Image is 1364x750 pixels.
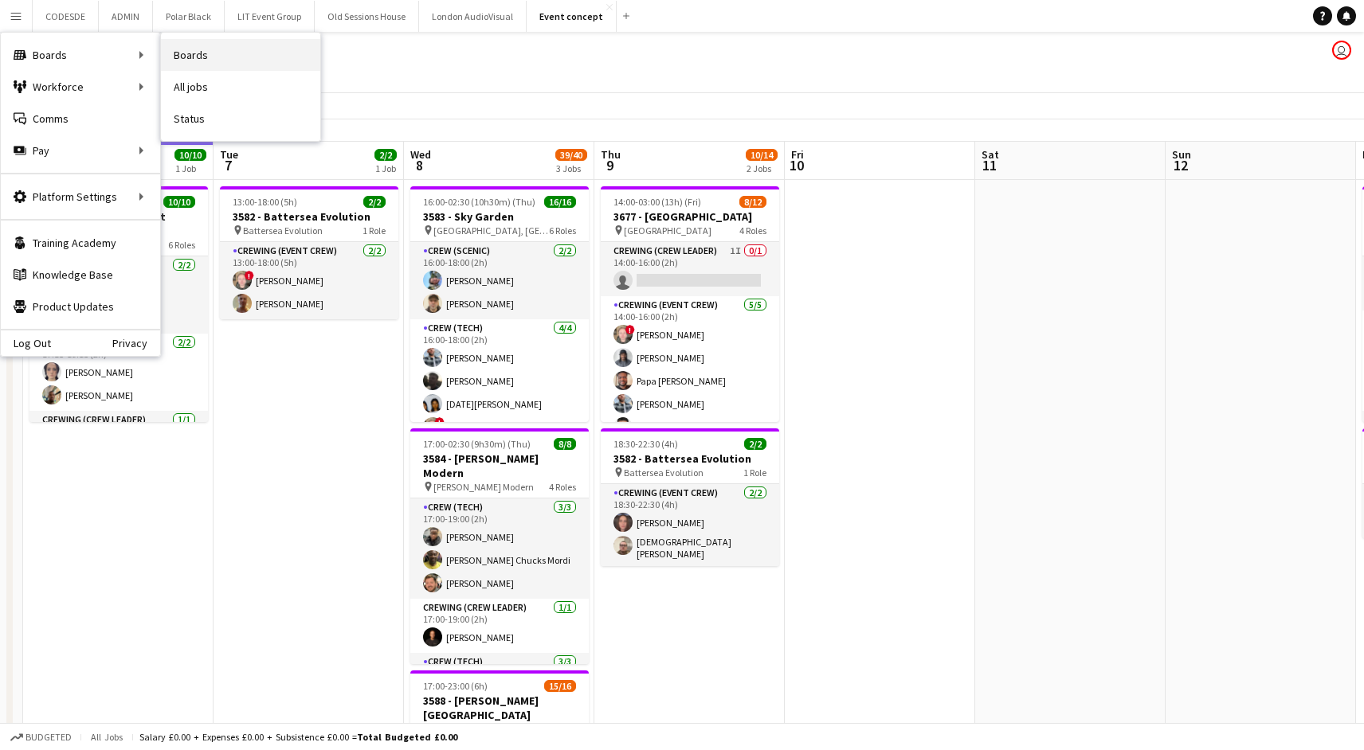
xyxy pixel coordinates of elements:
app-card-role: Crewing (Crew Leader)1/1 [29,411,208,465]
button: Old Sessions House [315,1,419,32]
span: 8/12 [739,196,766,208]
div: 1 Job [175,162,206,174]
app-job-card: 17:00-02:30 (9h30m) (Thu)8/83584 - [PERSON_NAME] Modern [PERSON_NAME] Modern4 RolesCrew (Tech)3/3... [410,428,589,664]
span: 10/14 [746,149,778,161]
span: 8/8 [554,438,576,450]
app-job-card: 16:00-02:30 (10h30m) (Thu)16/163583 - Sky Garden [GEOGRAPHIC_DATA], [GEOGRAPHIC_DATA], [GEOGRAPHI... [410,186,589,422]
button: Polar Black [153,1,225,32]
a: Log Out [1,337,51,350]
h3: 3677 - [GEOGRAPHIC_DATA] [601,209,779,224]
div: Pay [1,135,160,166]
span: Wed [410,147,431,162]
span: 6 Roles [549,225,576,236]
button: Event concept [527,1,617,32]
a: Knowledge Base [1,259,160,291]
span: 16:00-02:30 (10h30m) (Thu) [423,196,535,208]
a: Boards [161,39,320,71]
span: 1 Role [743,467,766,479]
span: Battersea Evolution [624,467,704,479]
span: ! [435,417,445,427]
span: 11 [979,156,999,174]
span: 15/16 [544,680,576,692]
span: 7 [218,156,238,174]
span: Sun [1172,147,1191,162]
span: ! [245,271,254,280]
app-card-role: Crewing (Crew Leader)1I0/114:00-16:00 (2h) [601,242,779,296]
div: Platform Settings [1,181,160,213]
a: All jobs [161,71,320,103]
h3: 3582 - Battersea Evolution [601,451,779,466]
h3: 3582 - Battersea Evolution [220,209,398,224]
app-user-avatar: Alistair Redding [1332,41,1351,60]
span: 12 [1170,156,1191,174]
span: 16/16 [544,196,576,208]
a: Training Academy [1,227,160,259]
app-card-role: Crew (Tech)3/317:00-19:00 (2h)[PERSON_NAME][PERSON_NAME] Chucks Mordi[PERSON_NAME] [410,498,589,599]
button: ADMIN [99,1,153,32]
span: Sat [982,147,999,162]
app-job-card: 14:00-03:00 (13h) (Fri)8/123677 - [GEOGRAPHIC_DATA] [GEOGRAPHIC_DATA]4 RolesCrewing (Crew Leader)... [601,186,779,422]
span: [GEOGRAPHIC_DATA], [GEOGRAPHIC_DATA], [GEOGRAPHIC_DATA] [433,225,549,236]
span: Budgeted [25,732,72,743]
span: 8 [408,156,431,174]
button: CODESDE [33,1,99,32]
span: 18:30-22:30 (4h) [613,438,678,450]
span: Total Budgeted £0.00 [357,731,457,743]
span: Fri [791,147,804,162]
button: LIT Event Group [225,1,315,32]
span: 17:00-23:00 (6h) [423,680,488,692]
span: 4 Roles [739,225,766,236]
span: 2/2 [363,196,386,208]
div: Salary £0.00 + Expenses £0.00 + Subsistence £0.00 = [139,731,457,743]
app-card-role: Crewing (Event Crew)5/514:00-16:00 (2h)![PERSON_NAME][PERSON_NAME]Papa [PERSON_NAME][PERSON_NAME]... [601,296,779,443]
div: 2 Jobs [747,162,777,174]
button: Budgeted [8,729,74,746]
div: Workforce [1,71,160,103]
span: 10 [789,156,804,174]
app-card-role: Crew (Tech)2/217:15-19:15 (2h)[PERSON_NAME][PERSON_NAME] [29,334,208,411]
span: 17:00-02:30 (9h30m) (Thu) [423,438,531,450]
span: 13:00-18:00 (5h) [233,196,297,208]
h3: 3583 - Sky Garden [410,209,589,224]
span: 39/40 [555,149,587,161]
app-card-role: Crew (Scenic)2/216:00-18:00 (2h)[PERSON_NAME][PERSON_NAME] [410,242,589,319]
app-card-role: Crewing (Event Crew)2/218:30-22:30 (4h)[PERSON_NAME][DEMOGRAPHIC_DATA][PERSON_NAME] [601,484,779,566]
span: 9 [598,156,621,174]
span: 14:00-03:00 (13h) (Fri) [613,196,701,208]
app-card-role: Crewing (Crew Leader)1/117:00-19:00 (2h)[PERSON_NAME] [410,599,589,653]
app-job-card: 18:30-22:30 (4h)2/23582 - Battersea Evolution Battersea Evolution1 RoleCrewing (Event Crew)2/218:... [601,428,779,566]
span: 10/10 [174,149,206,161]
span: 6 Roles [168,239,195,251]
a: Comms [1,103,160,135]
div: 1 Job [375,162,396,174]
span: [GEOGRAPHIC_DATA] [624,225,711,236]
h3: 3584 - [PERSON_NAME] Modern [410,451,589,480]
span: [PERSON_NAME] Modern [433,481,534,493]
h3: 3588 - [PERSON_NAME][GEOGRAPHIC_DATA] [410,693,589,722]
button: London AudioVisual [419,1,527,32]
app-job-card: 13:00-18:00 (5h)2/23582 - Battersea Evolution Battersea Evolution1 RoleCrewing (Event Crew)2/213:... [220,186,398,319]
div: Boards [1,39,160,71]
span: Tue [220,147,238,162]
span: 4 Roles [549,481,576,493]
span: Battersea Evolution [243,225,323,236]
span: All jobs [88,731,126,743]
span: Thu [601,147,621,162]
span: 2/2 [374,149,397,161]
a: Privacy [112,337,160,350]
app-card-role: Crew (Tech)4/416:00-18:00 (2h)[PERSON_NAME][PERSON_NAME][DATE][PERSON_NAME]![PERSON_NAME] [410,319,589,443]
a: Status [161,103,320,135]
app-card-role: Crewing (Event Crew)2/213:00-18:00 (5h)![PERSON_NAME][PERSON_NAME] [220,242,398,319]
span: 10/10 [163,196,195,208]
span: 1 Role [363,225,386,236]
span: ! [625,325,635,334]
div: 3 Jobs [556,162,586,174]
a: Product Updates [1,291,160,322]
span: 2/2 [744,438,766,450]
